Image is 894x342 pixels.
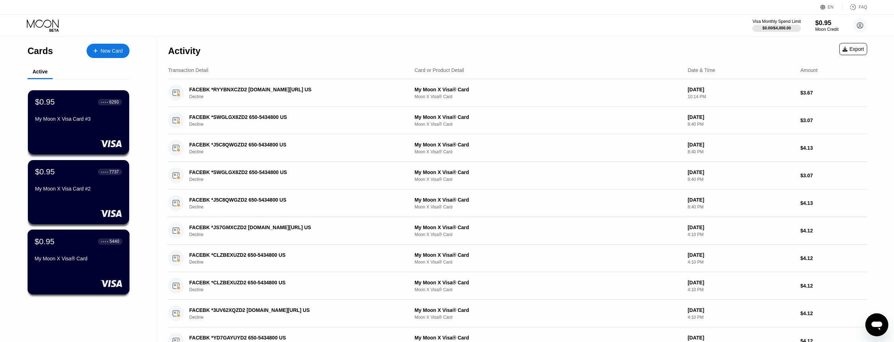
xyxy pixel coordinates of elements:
div: Active [33,69,48,74]
div: Moon X Visa® Card [415,204,682,209]
div: FAQ [842,4,867,11]
div: 5440 [109,239,119,244]
div: Moon X Visa® Card [415,315,682,320]
div: 7737 [109,169,119,174]
div: Decline [189,149,406,154]
div: [DATE] [688,87,795,92]
div: [DATE] [688,225,795,230]
div: My Moon X Visa® Card [415,142,682,148]
div: Date & Time [688,67,715,73]
div: $4.12 [800,310,867,316]
div: Moon X Visa® Card [415,94,682,99]
div: My Moon X Visa Card #3 [35,116,122,122]
div: FACEBK *SWGLGX8ZD2 650-5434800 US [189,114,391,120]
div: [DATE] [688,307,795,313]
div: 4:10 PM [688,315,795,320]
div: 6293 [109,100,119,105]
div: $0.00 / $4,000.00 [762,26,791,30]
div: My Moon X Visa® Card [415,252,682,258]
div: [DATE] [688,114,795,120]
div: $0.95 [35,237,55,246]
div: $3.07 [800,117,867,123]
div: FACEBK *J5C8QWGZD2 650-5434800 US [189,142,391,148]
div: 4:10 PM [688,287,795,292]
div: Decline [189,177,406,182]
div: [DATE] [688,335,795,341]
div: $0.95 [35,167,55,177]
div: 8:40 PM [688,122,795,127]
div: Decline [189,122,406,127]
div: FACEBK *SWGLGX8ZD2 650-5434800 USDeclineMy Moon X Visa® CardMoon X Visa® Card[DATE]8:40 PM$3.07 [168,162,867,189]
div: Decline [189,287,406,292]
div: My Moon X Visa® Card [415,87,682,92]
div: ● ● ● ● [101,171,108,173]
div: FACEBK *CLZBEXUZD2 650-5434800 USDeclineMy Moon X Visa® CardMoon X Visa® Card[DATE]4:10 PM$4.12 [168,245,867,272]
div: FACEBK *J5C8QWGZD2 650-5434800 US [189,197,391,203]
div: FACEBK *SWGLGX8ZD2 650-5434800 USDeclineMy Moon X Visa® CardMoon X Visa® Card[DATE]8:40 PM$3.07 [168,107,867,134]
div: $0.95● ● ● ●5440My Moon X Visa® Card [28,230,129,294]
div: Cards [28,46,53,56]
div: Visa Monthly Spend Limit$0.00/$4,000.00 [752,19,801,32]
div: Visa Monthly Spend Limit [752,19,801,24]
div: Activity [168,46,200,56]
div: Moon Credit [815,27,839,32]
div: New Card [87,44,130,58]
div: Moon X Visa® Card [415,232,682,237]
div: 10:14 PM [688,94,795,99]
div: My Moon X Visa® Card [415,225,682,230]
div: Moon X Visa® Card [415,260,682,265]
div: FACEBK *CLZBEXUZD2 650-5434800 US [189,252,391,258]
div: FACEBK *3UV62XQZD2 [DOMAIN_NAME][URL] US [189,307,391,313]
div: $3.07 [800,173,867,178]
div: 8:40 PM [688,177,795,182]
div: FACEBK *J5C8QWGZD2 650-5434800 USDeclineMy Moon X Visa® CardMoon X Visa® Card[DATE]8:40 PM$4.13 [168,189,867,217]
div: Amount [800,67,817,73]
div: My Moon X Visa® Card [415,169,682,175]
div: Export [842,46,864,52]
div: My Moon X Visa® Card [415,114,682,120]
div: New Card [101,48,123,54]
div: ● ● ● ● [101,240,108,242]
div: Transaction Detail [168,67,208,73]
div: Moon X Visa® Card [415,287,682,292]
div: FACEBK *JS7GMXCZD2 [DOMAIN_NAME][URL] USDeclineMy Moon X Visa® CardMoon X Visa® Card[DATE]4:10 PM... [168,217,867,245]
div: EN [828,5,834,10]
div: FACEBK *J5C8QWGZD2 650-5434800 USDeclineMy Moon X Visa® CardMoon X Visa® Card[DATE]8:40 PM$4.13 [168,134,867,162]
div: [DATE] [688,169,795,175]
div: $0.95● ● ● ●7737My Moon X Visa Card #2 [28,160,129,224]
div: Decline [189,204,406,209]
div: FACEBK *RYYBNXCZD2 [DOMAIN_NAME][URL] USDeclineMy Moon X Visa® CardMoon X Visa® Card[DATE]10:14 P... [168,79,867,107]
div: Decline [189,315,406,320]
div: FACEBK *CLZBEXUZD2 650-5434800 USDeclineMy Moon X Visa® CardMoon X Visa® Card[DATE]4:10 PM$4.12 [168,272,867,300]
div: FACEBK *YD7GAYUYD2 650-5434800 US [189,335,391,341]
div: 4:10 PM [688,260,795,265]
div: FACEBK *JS7GMXCZD2 [DOMAIN_NAME][URL] US [189,225,391,230]
iframe: Nút để khởi chạy cửa sổ nhắn tin [865,313,888,336]
div: My Moon X Visa® Card [35,256,122,261]
div: My Moon X Visa Card #2 [35,186,122,192]
div: Decline [189,260,406,265]
div: $4.12 [800,255,867,261]
div: My Moon X Visa® Card [415,197,682,203]
div: $4.13 [800,145,867,151]
div: ● ● ● ● [101,101,108,103]
div: 4:10 PM [688,232,795,237]
div: FACEBK *3UV62XQZD2 [DOMAIN_NAME][URL] USDeclineMy Moon X Visa® CardMoon X Visa® Card[DATE]4:10 PM... [168,300,867,327]
div: [DATE] [688,142,795,148]
div: $4.12 [800,283,867,289]
div: My Moon X Visa® Card [415,335,682,341]
div: Moon X Visa® Card [415,122,682,127]
div: [DATE] [688,280,795,285]
div: $0.95 [815,19,839,27]
div: Card or Product Detail [415,67,464,73]
div: FAQ [859,5,867,10]
div: Moon X Visa® Card [415,177,682,182]
div: Export [839,43,867,55]
div: [DATE] [688,252,795,258]
div: EN [820,4,842,11]
div: Moon X Visa® Card [415,149,682,154]
div: FACEBK *RYYBNXCZD2 [DOMAIN_NAME][URL] US [189,87,391,92]
div: My Moon X Visa® Card [415,307,682,313]
div: Decline [189,232,406,237]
